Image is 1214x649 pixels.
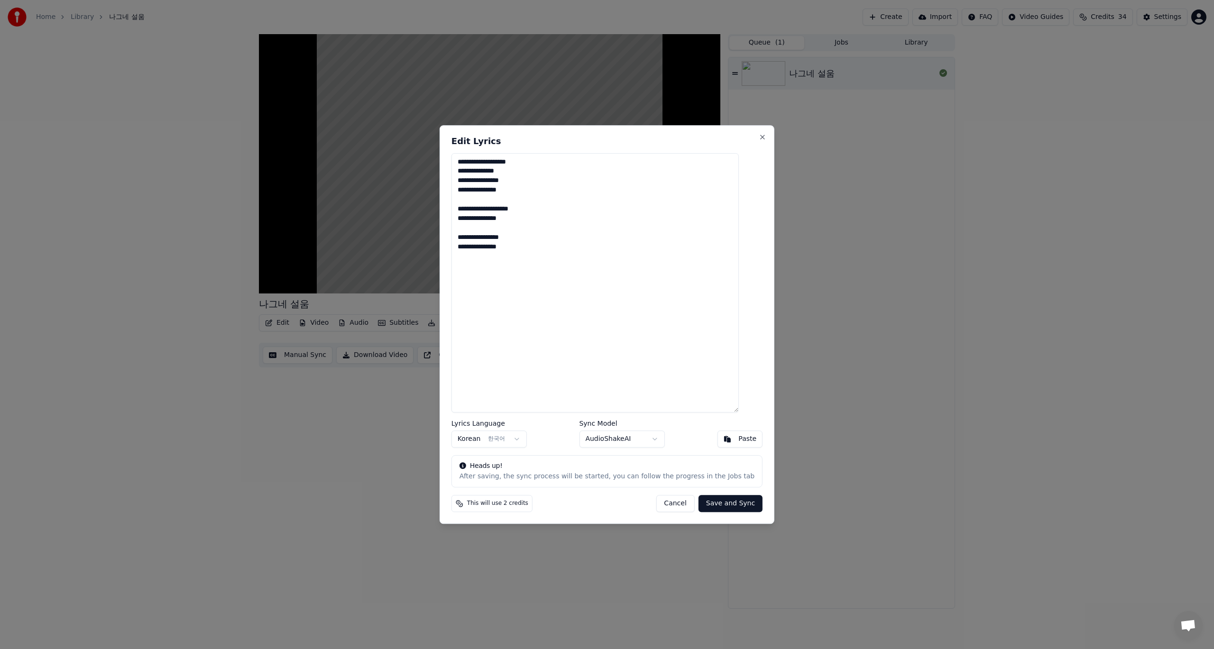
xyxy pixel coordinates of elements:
label: Sync Model [579,420,664,427]
div: Paste [738,434,756,444]
span: This will use 2 credits [467,500,528,507]
div: Heads up! [460,461,754,471]
button: Paste [717,430,763,448]
div: After saving, the sync process will be started, you can follow the progress in the Jobs tab [460,472,754,481]
button: Save and Sync [699,495,763,512]
label: Lyrics Language [451,420,527,427]
button: Cancel [656,495,694,512]
h2: Edit Lyrics [451,137,763,146]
